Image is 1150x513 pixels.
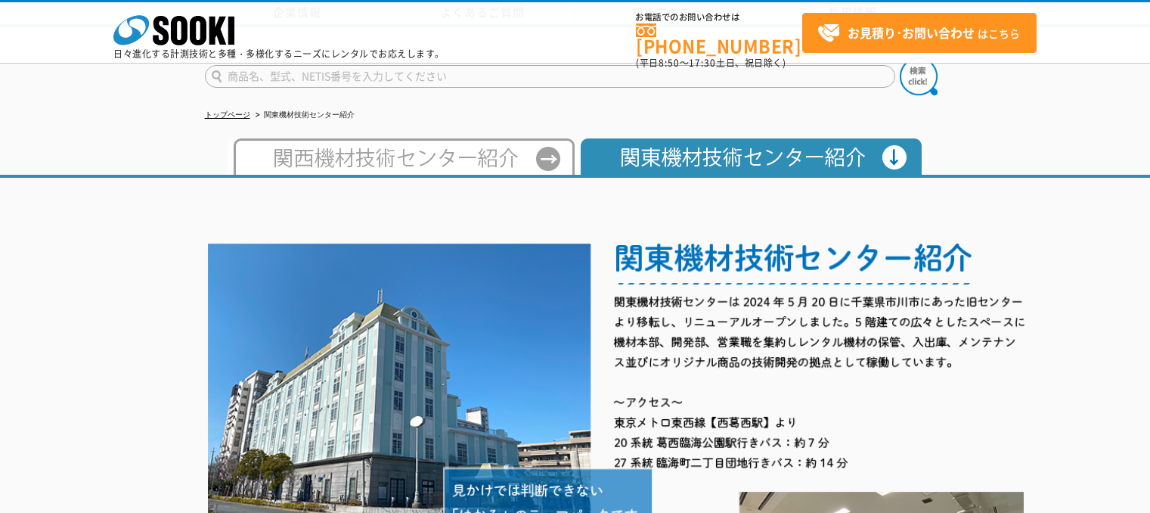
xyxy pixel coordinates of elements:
[802,13,1037,53] a: お見積り･お問い合わせはこちら
[817,22,1020,45] span: はこちら
[253,107,355,123] li: 関東機材技術センター紹介
[575,138,922,175] img: 関東機材技術センター紹介
[575,160,922,172] a: 関東機材技術センター紹介
[636,56,786,70] span: (平日 ～ 土日、祝日除く)
[636,13,802,22] span: お電話でのお問い合わせは
[205,65,895,88] input: 商品名、型式、NETIS番号を入力してください
[659,56,680,70] span: 8:50
[636,23,802,54] a: [PHONE_NUMBER]
[689,56,716,70] span: 17:30
[113,49,445,58] p: 日々進化する計測技術と多種・多様化するニーズにレンタルでお応えします。
[228,160,575,172] a: 西日本テクニカルセンター紹介
[900,58,938,95] img: btn_search.png
[205,110,250,119] a: トップページ
[848,23,975,42] strong: お見積り･お問い合わせ
[228,138,575,175] img: 西日本テクニカルセンター紹介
